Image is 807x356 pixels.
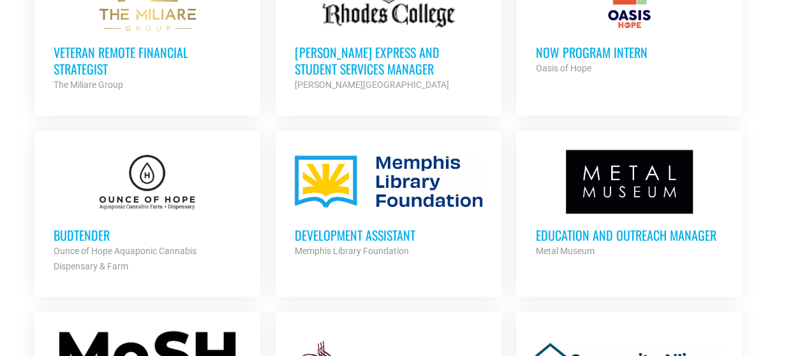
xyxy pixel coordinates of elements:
h3: Budtender [54,226,241,243]
strong: Memphis Library Foundation [295,245,409,255]
strong: The Miliare Group [54,79,123,89]
strong: Metal Museum [535,245,594,255]
h3: Veteran Remote Financial Strategist [54,43,241,76]
strong: [PERSON_NAME][GEOGRAPHIC_DATA] [295,79,449,89]
h3: Education and Outreach Manager [535,226,723,243]
h3: NOW Program Intern [535,43,723,60]
a: Education and Outreach Manager Metal Museum [516,131,742,277]
h3: Development Assistant [295,226,482,243]
strong: Oasis of Hope [535,62,591,73]
strong: Ounce of Hope Aquaponic Cannabis Dispensary & Farm [54,245,196,271]
a: Budtender Ounce of Hope Aquaponic Cannabis Dispensary & Farm [34,131,260,292]
h3: [PERSON_NAME] Express and Student Services Manager [295,43,482,76]
a: Development Assistant Memphis Library Foundation [276,131,501,277]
